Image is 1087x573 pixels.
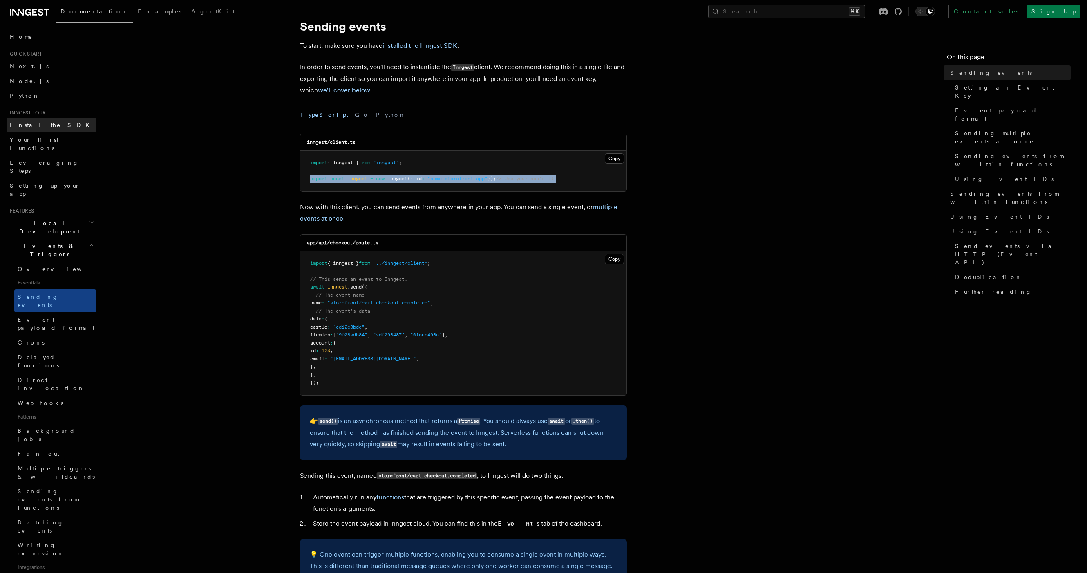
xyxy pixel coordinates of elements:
[14,515,96,538] a: Batching events
[333,332,336,338] span: [
[310,364,313,369] span: }
[311,492,627,515] li: Automatically run any that are triggered by this specific event, passing the event payload to the...
[318,86,370,94] a: we'll cover below
[330,340,333,346] span: :
[310,276,407,282] span: // This sends an event to Inngest.
[313,372,316,378] span: ,
[427,260,430,266] span: ;
[327,284,347,290] span: inngest
[10,63,49,69] span: Next.js
[947,65,1071,80] a: Sending events
[362,284,367,290] span: ({
[10,33,33,41] span: Home
[322,300,324,306] span: :
[10,78,49,84] span: Node.js
[311,518,627,529] li: Store the event payload in Inngest cloud. You can find this in the tab of the dashboard.
[18,316,94,331] span: Event payload format
[18,339,45,346] span: Crons
[18,428,75,442] span: Background jobs
[18,465,95,480] span: Multiple triggers & wildcards
[14,373,96,396] a: Direct invocation
[377,472,477,479] code: storefront/cart.checkout.completed
[952,172,1071,186] a: Using Event IDs
[14,410,96,423] span: Patterns
[7,110,46,116] span: Inngest tour
[950,69,1032,77] span: Sending events
[347,176,367,181] span: inngest
[849,7,860,16] kbd: ⌘K
[310,372,313,378] span: }
[948,5,1023,18] a: Contact sales
[14,350,96,373] a: Delayed functions
[457,418,480,425] code: Promise
[359,160,370,166] span: from
[56,2,133,23] a: Documentation
[138,8,181,15] span: Examples
[300,470,627,482] p: Sending this event, named , to Inngest will do two things:
[955,83,1071,100] span: Setting an Event Key
[133,2,186,22] a: Examples
[310,284,324,290] span: await
[370,176,373,181] span: =
[18,519,64,534] span: Batching events
[488,176,496,181] span: });
[7,132,96,155] a: Your first Functions
[376,493,404,501] a: functions
[952,149,1071,172] a: Sending events from within functions
[18,266,102,272] span: Overview
[416,356,419,362] span: ,
[14,423,96,446] a: Background jobs
[955,175,1054,183] span: Using Event IDs
[310,332,330,338] span: itemIds
[307,240,378,246] code: app/api/checkout/route.ts
[14,312,96,335] a: Event payload format
[322,316,324,322] span: :
[950,213,1049,221] span: Using Event IDs
[330,332,333,338] span: :
[316,308,370,314] span: // The event's data
[316,292,365,298] span: // The event name
[376,176,385,181] span: new
[310,316,322,322] span: data
[18,293,58,308] span: Sending events
[7,208,34,214] span: Features
[376,106,406,124] button: Python
[330,176,344,181] span: const
[952,126,1071,149] a: Sending multiple events at once
[7,118,96,132] a: Install the SDK
[7,51,42,57] span: Quick start
[952,239,1071,270] a: Send events via HTTP (Event API)
[310,176,327,181] span: export
[405,332,407,338] span: ,
[955,288,1032,296] span: Further reading
[380,441,397,448] code: await
[950,227,1049,235] span: Using Event IDs
[952,284,1071,299] a: Further reading
[605,254,624,264] button: Copy
[324,356,327,362] span: :
[300,40,627,51] p: To start, make sure you have .
[327,260,359,266] span: { inngest }
[442,332,445,338] span: ]
[14,335,96,350] a: Crons
[359,260,370,266] span: from
[60,8,128,15] span: Documentation
[18,400,63,406] span: Webhooks
[7,59,96,74] a: Next.js
[310,260,327,266] span: import
[427,176,488,181] span: "acme-storefront-app"
[10,159,79,174] span: Leveraging Steps
[316,348,319,354] span: :
[300,61,627,96] p: In order to send events, you'll need to instantiate the client. We recommend doing this in a sing...
[496,176,553,181] span: // Use your app's ID
[14,289,96,312] a: Sending events
[330,356,416,362] span: "[EMAIL_ADDRESS][DOMAIN_NAME]"
[14,262,96,276] a: Overview
[322,348,330,354] span: 123
[947,209,1071,224] a: Using Event IDs
[300,203,617,222] a: multiple events at once
[310,356,324,362] span: email
[399,160,402,166] span: ;
[300,201,627,224] p: Now with this client, you can send events from anywhere in your app. You can send a single event,...
[955,106,1071,123] span: Event payload format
